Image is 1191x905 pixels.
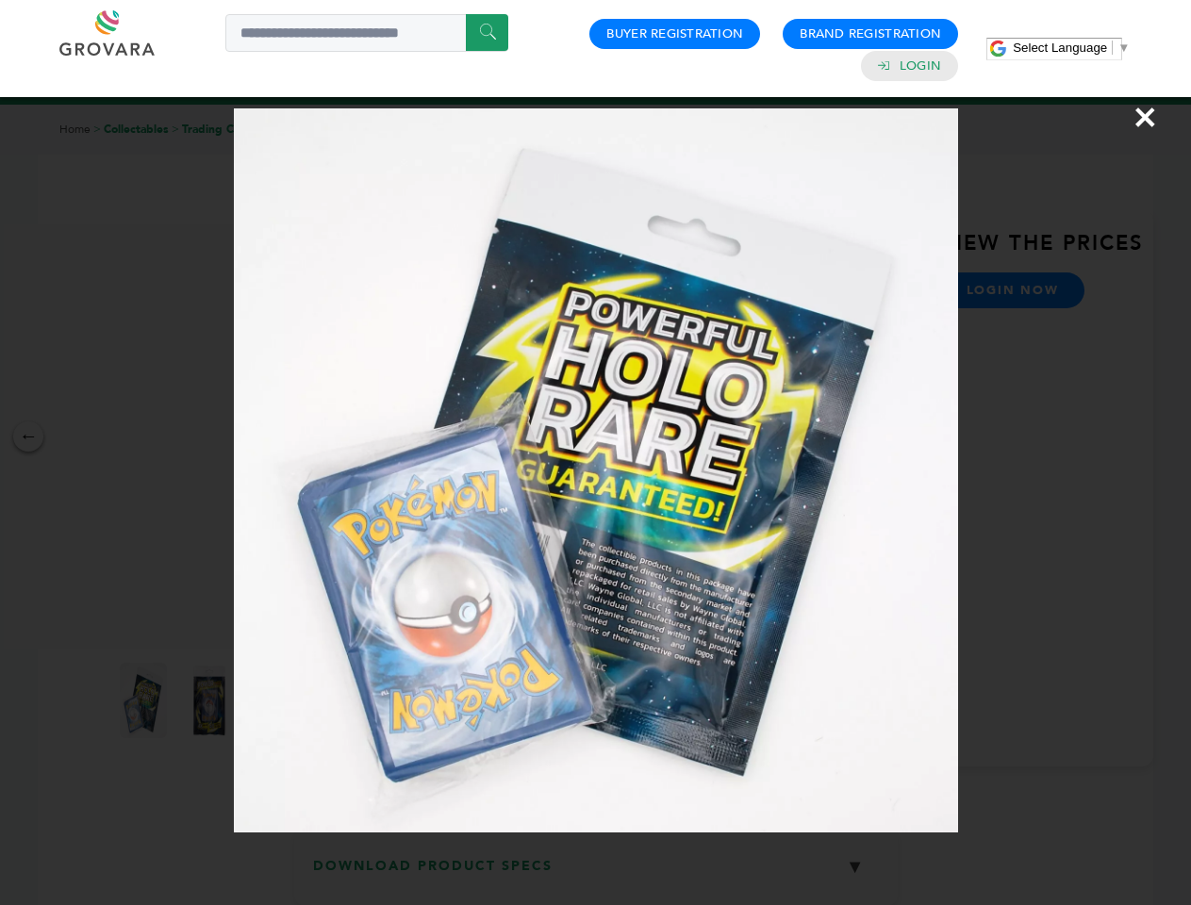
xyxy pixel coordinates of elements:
[225,14,508,52] input: Search a product or brand...
[1117,41,1130,55] span: ▼
[1112,41,1113,55] span: ​
[234,108,958,832] img: Image Preview
[606,25,743,42] a: Buyer Registration
[1133,90,1158,143] span: ×
[1013,41,1107,55] span: Select Language
[1013,41,1130,55] a: Select Language​
[800,25,941,42] a: Brand Registration
[900,58,941,74] a: Login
